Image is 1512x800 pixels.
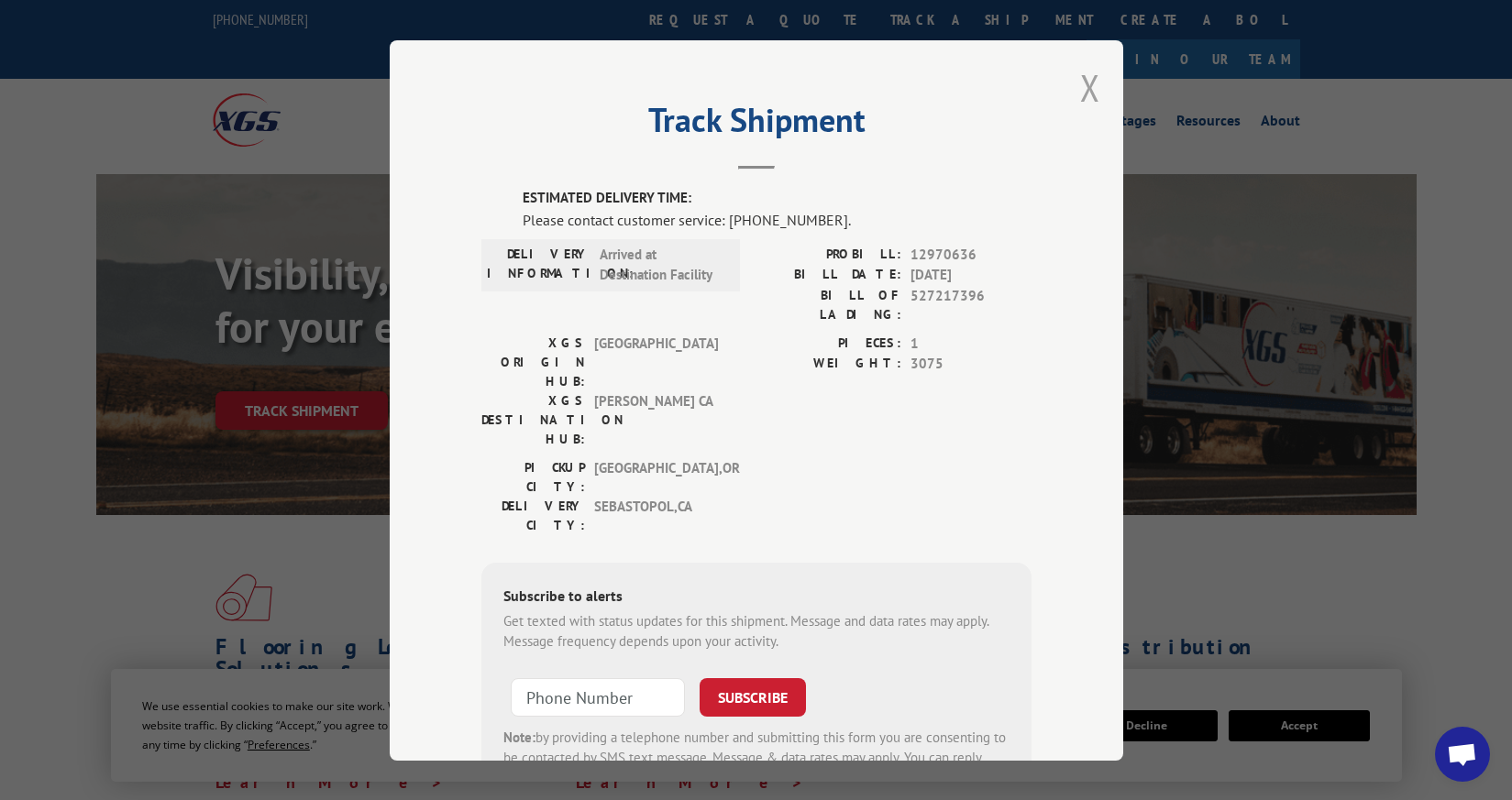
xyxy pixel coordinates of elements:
[594,457,718,496] span: [GEOGRAPHIC_DATA] , OR
[481,333,585,390] label: XGS ORIGIN HUB:
[594,333,718,390] span: [GEOGRAPHIC_DATA]
[1435,727,1490,782] div: Open chat
[756,285,901,323] label: BILL OF LADING:
[523,188,1032,209] label: ESTIMATED DELIVERY TIME:
[756,244,901,265] label: PROBILL:
[487,244,590,285] label: DELIVERY INFORMATION:
[911,285,1032,323] span: 527217396
[756,354,901,375] label: WEIGHT:
[594,390,718,448] span: [PERSON_NAME] CA
[503,610,1010,652] div: Get texted with status updates for this shipment. Message and data rates may apply. Message frequ...
[481,107,1032,142] h2: Track Shipment
[503,727,1010,789] div: by providing a telephone number and submitting this form you are consenting to be contacted by SM...
[1080,63,1100,112] button: Close modal
[756,265,901,286] label: BILL DATE:
[511,677,685,716] input: Phone Number
[481,390,585,448] label: XGS DESTINATION HUB:
[756,333,901,354] label: PIECES:
[503,728,535,745] strong: Note:
[523,208,1032,230] div: Please contact customer service: [PHONE_NUMBER].
[911,265,1032,286] span: [DATE]
[481,496,585,534] label: DELIVERY CITY:
[503,584,1010,610] div: Subscribe to alerts
[911,333,1032,354] span: 1
[594,496,718,534] span: SEBASTOPOL , CA
[911,354,1032,375] span: 3075
[600,244,723,285] span: Arrived at Destination Facility
[911,244,1032,265] span: 12970636
[481,457,585,496] label: PICKUP CITY:
[700,677,806,716] button: SUBSCRIBE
